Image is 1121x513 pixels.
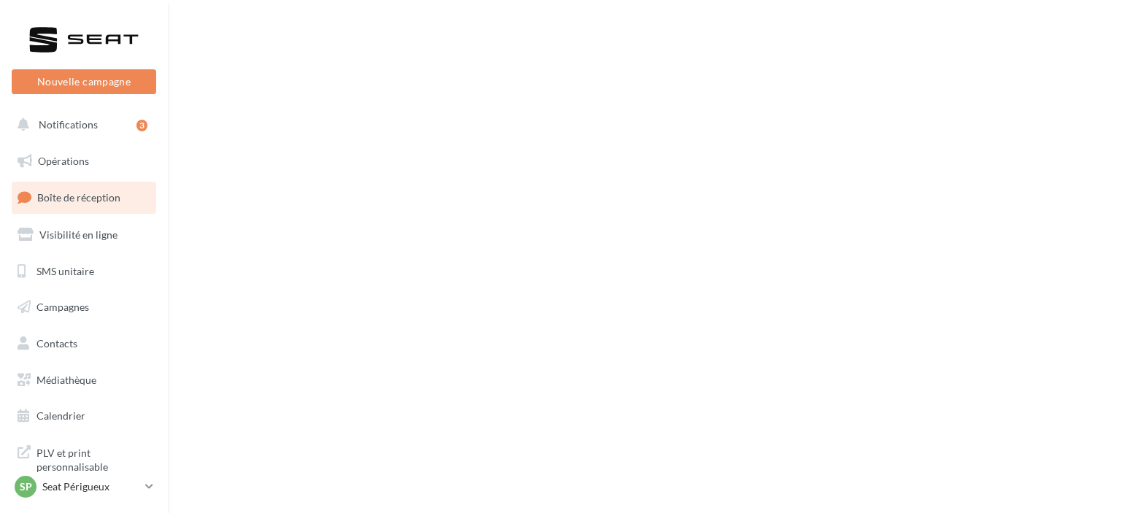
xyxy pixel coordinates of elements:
[38,155,89,167] span: Opérations
[36,374,96,386] span: Médiathèque
[9,220,159,250] a: Visibilité en ligne
[39,228,118,241] span: Visibilité en ligne
[12,69,156,94] button: Nouvelle campagne
[20,479,32,494] span: SP
[9,109,153,140] button: Notifications 3
[9,256,159,287] a: SMS unitaire
[36,264,94,277] span: SMS unitaire
[42,479,139,494] p: Seat Périgueux
[36,301,89,313] span: Campagnes
[36,443,150,474] span: PLV et print personnalisable
[36,409,85,422] span: Calendrier
[39,118,98,131] span: Notifications
[9,182,159,213] a: Boîte de réception
[37,191,120,204] span: Boîte de réception
[9,437,159,480] a: PLV et print personnalisable
[9,292,159,323] a: Campagnes
[136,120,147,131] div: 3
[9,401,159,431] a: Calendrier
[9,365,159,396] a: Médiathèque
[9,146,159,177] a: Opérations
[12,473,156,501] a: SP Seat Périgueux
[36,337,77,350] span: Contacts
[9,328,159,359] a: Contacts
